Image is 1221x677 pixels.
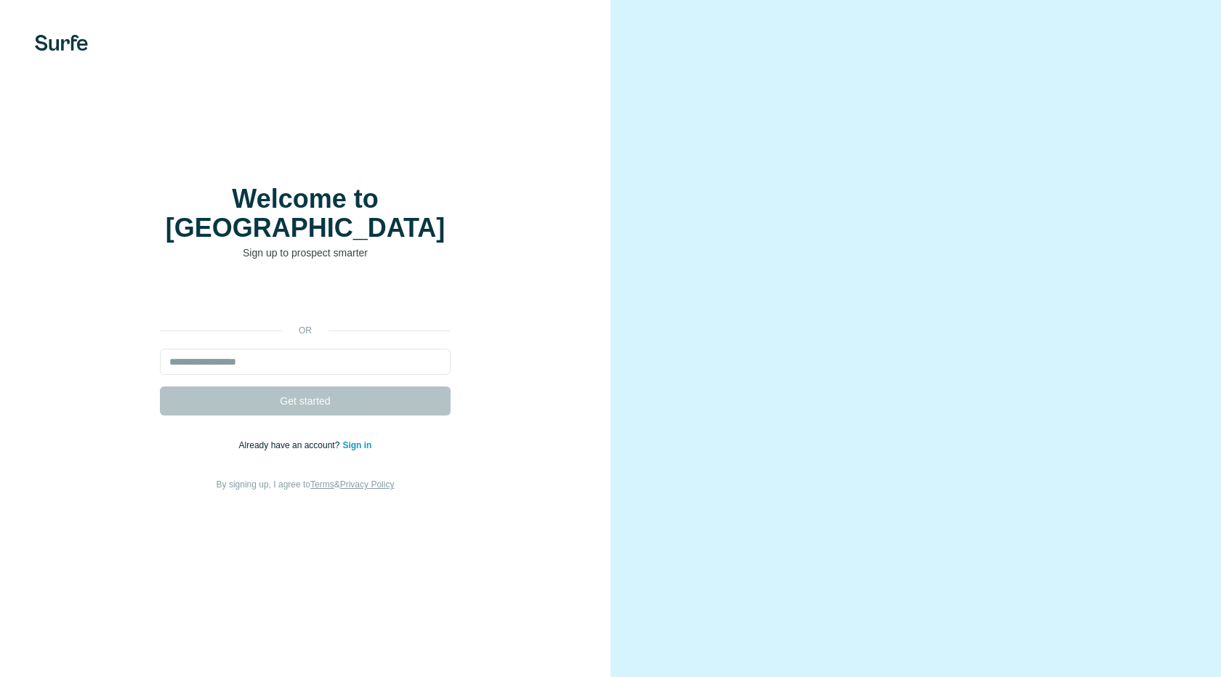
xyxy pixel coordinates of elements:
[160,246,451,260] p: Sign up to prospect smarter
[160,185,451,243] h1: Welcome to [GEOGRAPHIC_DATA]
[217,479,395,490] span: By signing up, I agree to &
[340,479,395,490] a: Privacy Policy
[35,35,88,51] img: Surfe's logo
[310,479,334,490] a: Terms
[153,282,458,314] iframe: Sign in with Google Button
[342,440,371,450] a: Sign in
[282,324,329,337] p: or
[239,440,343,450] span: Already have an account?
